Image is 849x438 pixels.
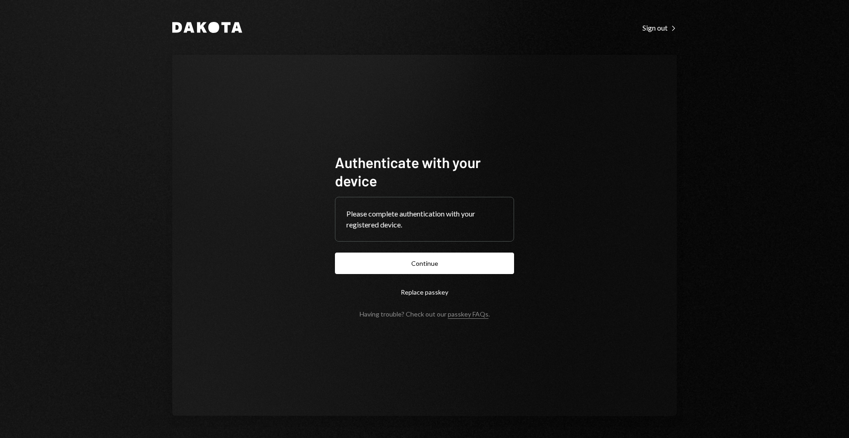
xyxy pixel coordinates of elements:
[335,281,514,303] button: Replace passkey
[642,23,677,32] div: Sign out
[346,208,503,230] div: Please complete authentication with your registered device.
[642,22,677,32] a: Sign out
[360,310,490,318] div: Having trouble? Check out our .
[448,310,488,319] a: passkey FAQs
[335,153,514,190] h1: Authenticate with your device
[335,253,514,274] button: Continue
